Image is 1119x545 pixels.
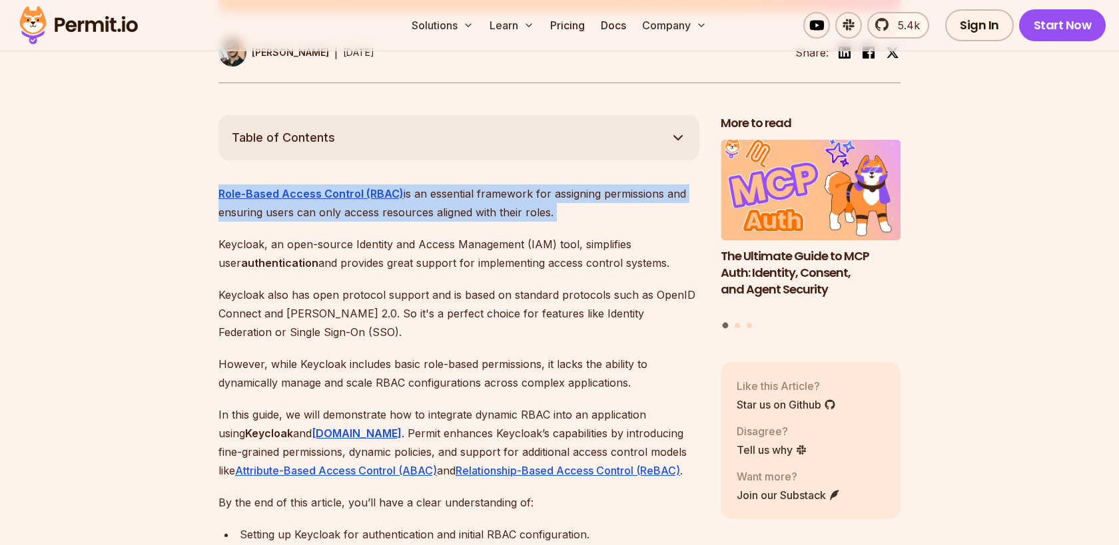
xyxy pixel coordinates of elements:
h3: The Ultimate Guide to MCP Auth: Identity, Consent, and Agent Security [721,248,901,297]
button: Table of Contents [218,115,699,160]
button: Solutions [406,12,479,39]
a: [DOMAIN_NAME] [312,427,402,440]
p: Keycloak also has open protocol support and is based on standard protocols such as OpenID Connect... [218,285,699,341]
a: Role-Based Access Control (RBAC) [218,187,404,200]
button: Company [637,12,712,39]
img: twitter [886,46,899,59]
div: Posts [721,140,901,331]
p: Like this Article? [737,378,836,394]
p: Want more? [737,468,841,484]
button: Go to slide 2 [735,323,740,328]
a: Tell us why [737,442,807,458]
strong: Keycloak [245,427,293,440]
p: is an essential framework for assigning permissions and ensuring users can only access resources ... [218,184,699,222]
a: Relationship-Based Access Control (ReBAC) [456,464,680,477]
img: The Ultimate Guide to MCP Auth: Identity, Consent, and Agent Security [721,140,901,241]
div: Setting up Keycloak for authentication and initial RBAC configuration. [240,525,699,544]
img: Permit logo [13,3,144,48]
a: Pricing [545,12,590,39]
img: Daniel Bass [218,39,246,67]
button: Go to slide 3 [747,323,752,328]
span: 5.4k [890,17,920,33]
a: [PERSON_NAME] [218,39,329,67]
div: | [334,45,338,61]
p: Keycloak, an open-source Identity and Access Management (IAM) tool, simplifies user and provides ... [218,235,699,272]
li: 1 of 3 [721,140,901,315]
p: In this guide, we will demonstrate how to integrate dynamic RBAC into an application using and . ... [218,405,699,480]
a: 5.4k [867,12,929,39]
a: Star us on Github [737,397,836,413]
h2: More to read [721,115,901,132]
span: Table of Contents [232,128,335,147]
button: Learn [484,12,540,39]
p: However, while Keycloak includes basic role-based permissions, it lacks the ability to dynamicall... [218,355,699,392]
p: By the end of this article, you’ll have a clear understanding of: [218,493,699,512]
strong: authentication [241,256,318,270]
a: Docs [595,12,631,39]
time: [DATE] [343,47,374,58]
p: [PERSON_NAME] [252,46,329,59]
p: Disagree? [737,423,807,439]
a: Attribute-Based Access Control (ABAC) [235,464,437,477]
img: facebook [861,45,877,61]
li: Share: [795,45,829,61]
a: Sign In [945,9,1014,41]
button: Go to slide 1 [723,323,729,329]
img: linkedin [837,45,853,61]
a: Join our Substack [737,487,841,503]
a: Start Now [1019,9,1106,41]
a: The Ultimate Guide to MCP Auth: Identity, Consent, and Agent SecurityThe Ultimate Guide to MCP Au... [721,140,901,315]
